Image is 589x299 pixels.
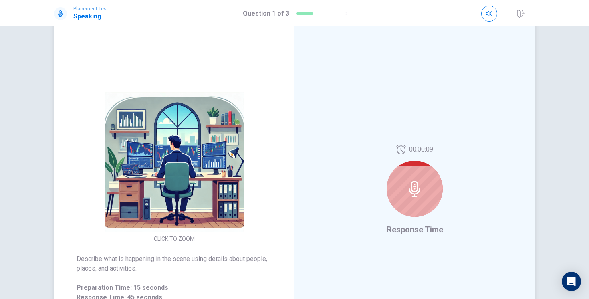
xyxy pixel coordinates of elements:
[77,254,272,273] span: Describe what is happening in the scene using details about people, places, and activities.
[151,233,198,244] button: CLICK TO ZOOM
[409,145,433,154] span: 00:00:09
[73,6,108,12] span: Placement Test
[97,92,251,232] img: [object Object]
[73,12,108,21] h1: Speaking
[562,272,581,291] div: Open Intercom Messenger
[243,9,289,18] h1: Question 1 of 3
[77,283,272,293] span: Preparation Time: 15 seconds
[387,225,443,234] span: Response Time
